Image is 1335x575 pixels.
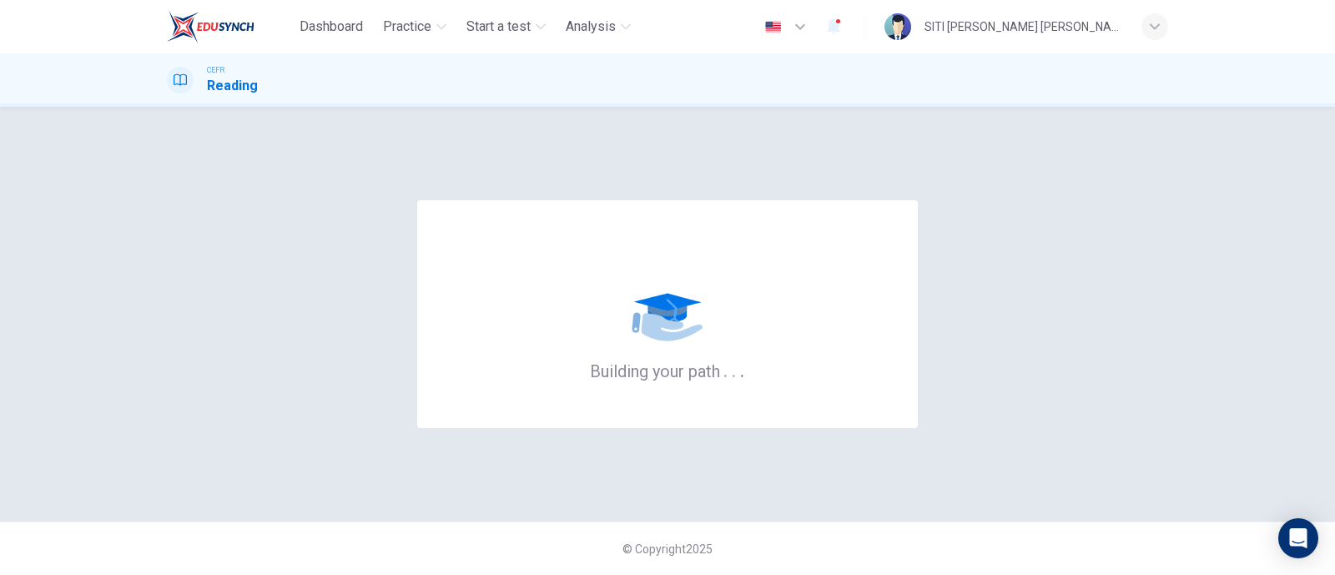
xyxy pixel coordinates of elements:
[723,356,728,383] h6: .
[466,17,531,37] span: Start a test
[207,64,224,76] span: CEFR
[590,360,745,381] h6: Building your path
[207,76,258,96] h1: Reading
[559,12,637,42] button: Analysis
[460,12,552,42] button: Start a test
[884,13,911,40] img: Profile picture
[1278,518,1318,558] div: Open Intercom Messenger
[300,17,363,37] span: Dashboard
[293,12,370,42] button: Dashboard
[622,542,713,556] span: © Copyright 2025
[376,12,453,42] button: Practice
[731,356,737,383] h6: .
[167,10,293,43] a: EduSynch logo
[167,10,254,43] img: EduSynch logo
[383,17,431,37] span: Practice
[924,17,1121,37] div: SITI [PERSON_NAME] [PERSON_NAME]
[739,356,745,383] h6: .
[566,17,616,37] span: Analysis
[763,21,783,33] img: en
